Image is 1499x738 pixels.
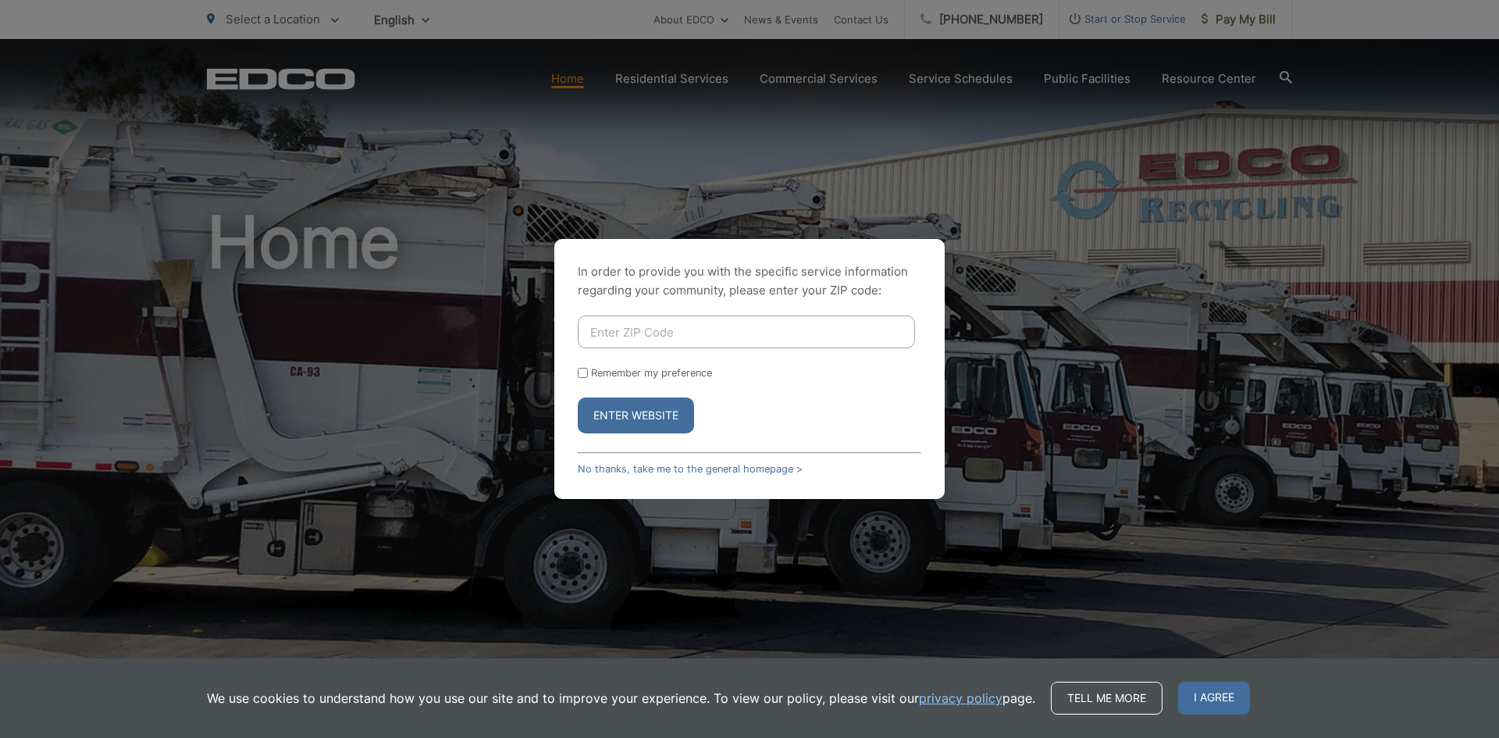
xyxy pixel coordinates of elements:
[1051,682,1163,715] a: Tell me more
[207,689,1035,708] p: We use cookies to understand how you use our site and to improve your experience. To view our pol...
[578,316,915,348] input: Enter ZIP Code
[591,367,712,379] label: Remember my preference
[578,463,803,475] a: No thanks, take me to the general homepage >
[919,689,1002,708] a: privacy policy
[1178,682,1250,715] span: I agree
[578,262,921,300] p: In order to provide you with the specific service information regarding your community, please en...
[578,398,694,433] button: Enter Website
